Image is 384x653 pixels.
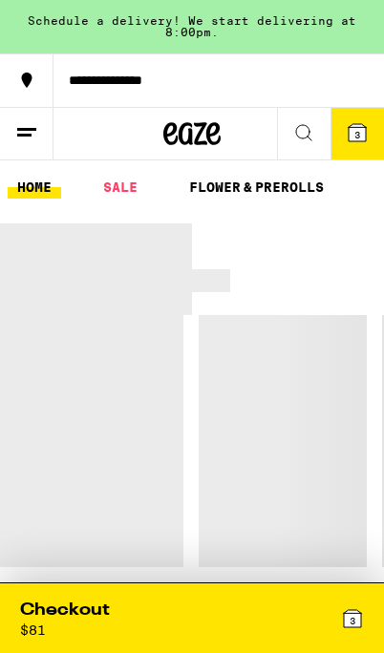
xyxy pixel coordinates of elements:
a: FLOWER & PREROLLS [180,176,333,199]
div: Checkout [20,599,110,622]
a: HOME [8,176,61,199]
span: 3 [350,615,355,626]
span: 3 [354,129,360,140]
button: 3 [331,108,384,159]
a: SALE [94,176,147,199]
div: $ 81 [20,622,46,638]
